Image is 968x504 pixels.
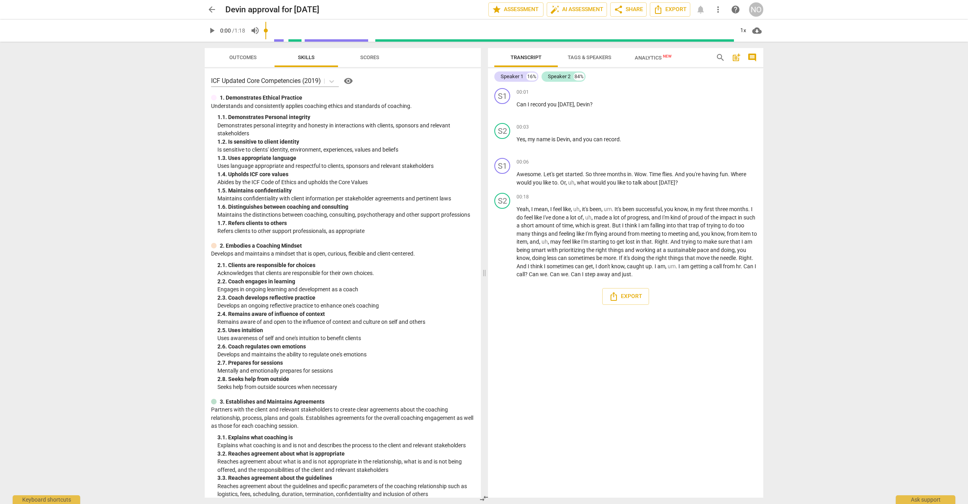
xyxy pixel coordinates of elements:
span: time [562,222,573,229]
span: the [586,247,595,253]
span: Where [731,171,746,177]
span: at [657,247,663,253]
span: right [655,255,668,261]
span: kind [670,214,682,221]
span: Yeah [517,206,529,212]
span: Filler word [542,239,548,245]
span: can [593,136,604,142]
span: item [517,239,527,245]
span: record [530,101,547,108]
span: , [724,231,727,237]
span: . [609,222,612,229]
span: , [548,239,550,245]
span: . [668,239,670,245]
p: 1. Demonstrates Ethical Practice [220,94,302,102]
span: move [696,255,711,261]
span: I'm [581,239,590,245]
span: Transcript [511,54,542,60]
span: things [532,231,548,237]
span: being [517,247,531,253]
span: which [575,222,591,229]
span: , [688,206,690,212]
span: fun [720,171,728,177]
span: more_vert [713,5,723,14]
span: name [536,136,551,142]
span: doing [721,247,735,253]
span: trap [689,222,700,229]
span: [DATE] [659,179,675,186]
span: you [701,231,711,237]
span: I [741,239,744,245]
span: I [531,206,534,212]
span: flies [662,171,672,177]
span: volume_up [250,26,260,35]
span: and [572,136,583,142]
div: 1. 6. Distinguishes between coaching and consulting [217,203,474,211]
span: , [525,136,528,142]
span: make [703,239,718,245]
span: like [543,179,552,186]
span: Yes [517,136,525,142]
div: Change speaker [494,158,510,174]
span: know [517,255,530,261]
p: Refers clients to other support professionals, as appropriate [217,227,474,235]
span: that [641,239,652,245]
span: too [736,222,744,229]
span: to [752,231,757,237]
span: like [617,179,626,186]
span: from [628,231,641,237]
span: , [574,179,577,186]
span: . [583,171,586,177]
span: and [689,231,699,237]
span: Export [653,5,687,14]
span: of [578,214,583,221]
span: New [663,54,672,58]
span: , [548,206,550,212]
span: compare_arrows [479,494,489,503]
span: Right [655,239,668,245]
button: NO [749,2,763,17]
span: of [704,214,711,221]
span: from [727,231,740,237]
span: . [748,206,751,212]
span: feel [562,239,572,245]
span: prioritizing [559,247,586,253]
a: Help [339,75,355,87]
span: progress [627,214,649,221]
span: is [591,222,596,229]
span: like [576,231,586,237]
span: impact [720,214,738,221]
span: Scores [360,54,379,60]
span: my [695,206,704,212]
span: talk [633,179,643,186]
div: 1. 3. Uses appropriate language [217,154,474,162]
div: 1. 1. Demonstrates Personal integrity [217,113,474,121]
p: 2. Embodies a Coaching Mindset [220,242,302,250]
span: Let's [544,171,556,177]
span: . [728,171,731,177]
div: 1. 4. Upholds ICF core values [217,170,474,179]
span: smart [531,247,547,253]
span: to [626,179,633,186]
span: what [577,179,591,186]
span: pace [697,247,710,253]
span: search [716,53,725,62]
span: with [547,247,559,253]
span: Devin [557,136,570,142]
p: ICF Updated Core Competencies (2019) [211,76,321,85]
span: a [663,247,667,253]
span: , [601,206,604,212]
span: I [550,206,553,212]
span: It's [615,206,622,212]
button: Help [342,75,355,87]
span: months [729,206,748,212]
span: know [711,231,724,237]
span: , [566,179,568,186]
span: of [700,222,707,229]
span: you [737,247,746,253]
span: amount [535,222,556,229]
span: I'm [586,231,594,237]
div: 1. 5. Maintains confidentiality [217,187,474,195]
button: Assessment [488,2,544,17]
